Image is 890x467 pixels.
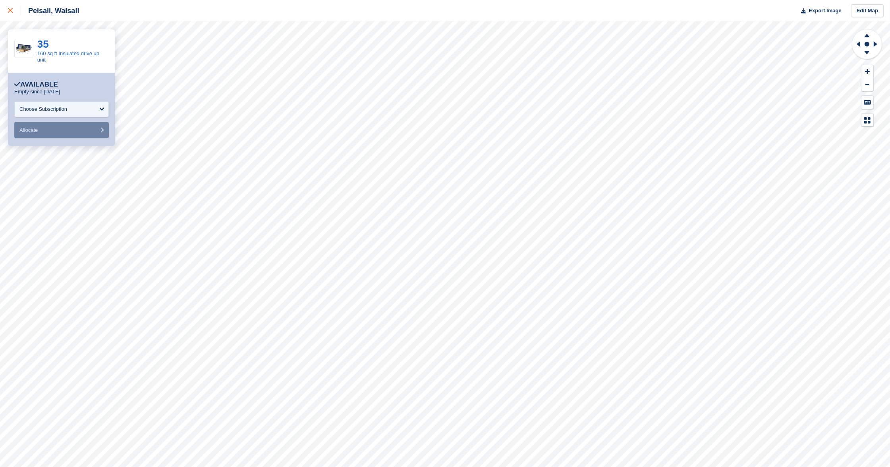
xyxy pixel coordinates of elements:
span: Allocate [19,127,38,133]
a: Edit Map [851,4,884,17]
span: Export Image [809,7,841,15]
button: Map Legend [861,114,873,127]
a: 35 [37,38,49,50]
button: Allocate [14,122,109,138]
button: Zoom Out [861,78,873,91]
div: Pelsall, Walsall [21,6,79,15]
button: Zoom In [861,65,873,78]
img: 20-ft-container.jpg [15,42,33,55]
button: Keyboard Shortcuts [861,96,873,109]
div: Available [14,81,58,89]
p: Empty since [DATE] [14,89,60,95]
a: 160 sq ft Insulated drive up unit [37,50,99,63]
div: Choose Subscription [19,105,67,113]
button: Export Image [796,4,842,17]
